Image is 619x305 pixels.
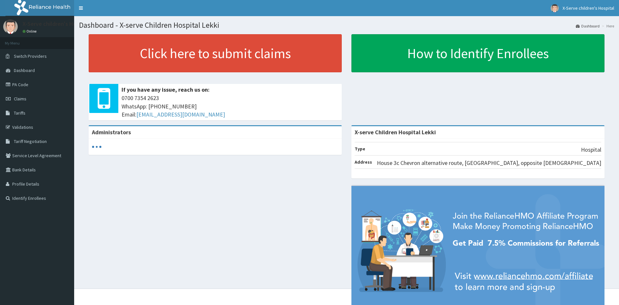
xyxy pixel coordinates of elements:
[600,23,614,29] li: Here
[14,53,47,59] span: Switch Providers
[14,138,47,144] span: Tariff Negotiation
[79,21,614,29] h1: Dashboard - X-serve Children Hospital Lekki
[122,94,339,119] span: 0700 7354 2623 WhatsApp: [PHONE_NUMBER] Email:
[3,19,18,34] img: User Image
[355,159,372,165] b: Address
[355,128,436,136] strong: X-serve Children Hospital Lekki
[14,67,35,73] span: Dashboard
[14,96,26,102] span: Claims
[89,34,342,72] a: Click here to submit claims
[576,23,600,29] a: Dashboard
[355,146,365,152] b: Type
[92,128,131,136] b: Administrators
[563,5,614,11] span: X-Serve children's Hospital
[92,142,102,152] svg: audio-loading
[581,146,601,154] p: Hospital
[351,34,604,72] a: How to Identify Enrollees
[122,86,210,93] b: If you have any issue, reach us on:
[551,4,559,12] img: User Image
[23,21,91,27] p: X-Serve children's Hospital
[136,111,225,118] a: [EMAIL_ADDRESS][DOMAIN_NAME]
[23,29,38,34] a: Online
[14,110,25,116] span: Tariffs
[377,159,601,167] p: House 3c Chevron alternative route, [GEOGRAPHIC_DATA], opposite [DEMOGRAPHIC_DATA]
